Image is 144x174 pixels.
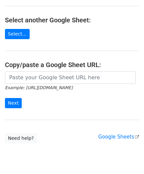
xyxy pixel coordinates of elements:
[5,133,37,143] a: Need help?
[5,98,22,108] input: Next
[5,16,139,24] h4: Select another Google Sheet:
[98,134,139,140] a: Google Sheets
[5,61,139,69] h4: Copy/paste a Google Sheet URL:
[5,85,72,90] small: Example: [URL][DOMAIN_NAME]
[5,71,136,84] input: Paste your Google Sheet URL here
[111,142,144,174] iframe: Chat Widget
[5,29,30,39] a: Select...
